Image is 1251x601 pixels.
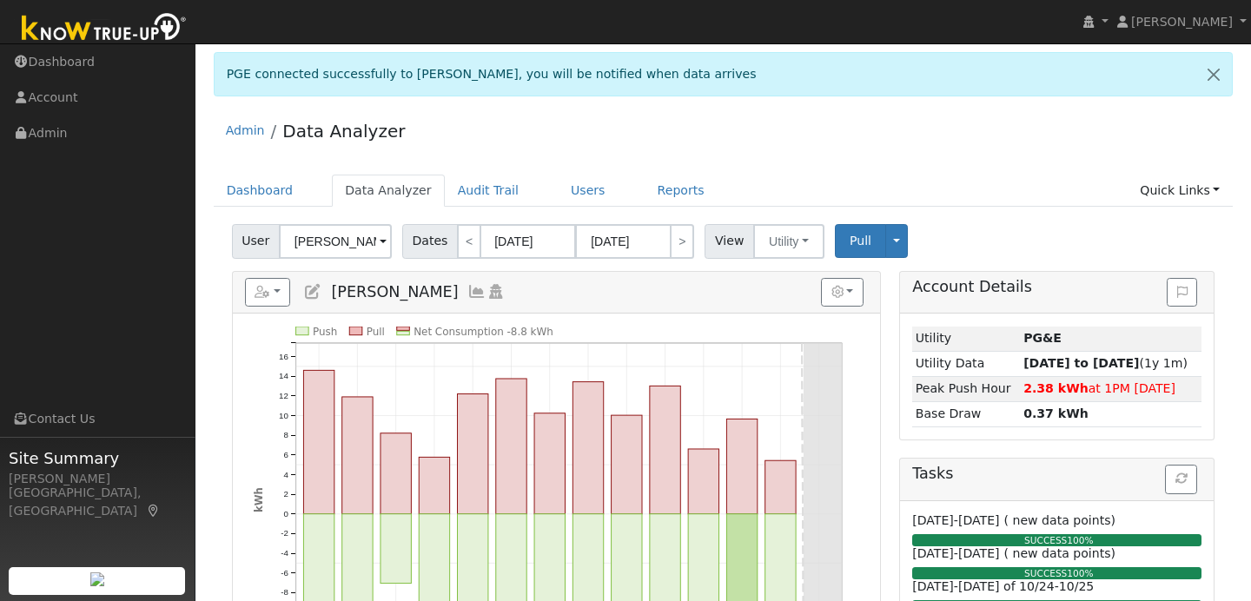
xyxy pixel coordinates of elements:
span: ( new data points) [1004,546,1115,560]
text: 8 [283,430,288,439]
span: [PERSON_NAME] [1131,15,1233,29]
a: Users [558,175,619,207]
text: -4 [281,548,288,558]
button: Utility [753,224,824,259]
rect: onclick="" [303,370,334,514]
a: Reports [645,175,718,207]
button: Issue History [1167,278,1197,307]
a: < [457,224,481,259]
rect: onclick="" [496,379,526,514]
rect: onclick="" [727,419,758,513]
a: Edit User (38712) [303,283,322,300]
rect: onclick="" [381,433,411,513]
strong: 2.38 kWh [1023,381,1089,395]
text: 4 [283,469,288,479]
strong: 0.37 kWh [1023,406,1089,420]
text: -8 [281,587,288,597]
rect: onclick="" [381,513,411,583]
td: Utility [912,327,1020,352]
span: [DATE]-[DATE] [912,546,999,560]
text: 0 [283,509,288,518]
rect: onclick="" [765,460,796,514]
text: 12 [279,391,288,400]
span: Dates [402,224,458,259]
text: 6 [283,450,288,459]
span: View [705,224,754,259]
div: SUCCESS [908,534,1209,548]
text: 16 [279,351,288,360]
rect: onclick="" [342,397,373,514]
text: -2 [281,528,288,538]
a: Multi-Series Graph [467,283,486,300]
td: Base Draw [912,401,1020,426]
input: Select a User [279,224,392,259]
img: Know True-Up [13,10,195,49]
span: 100% [1067,568,1093,578]
a: > [670,224,694,259]
text: Push [313,325,337,337]
span: Site Summary [9,446,186,470]
h5: Account Details [912,278,1201,296]
a: Admin [226,123,265,137]
span: 100% [1067,535,1093,545]
text: 10 [279,410,288,419]
button: Pull [835,224,886,258]
a: Data Analyzer [282,121,405,142]
span: Pull [850,234,871,248]
text: 14 [279,371,288,380]
text: kWh [252,487,264,512]
span: [DATE]-[DATE] [912,513,999,527]
rect: onclick="" [650,386,680,513]
rect: onclick="" [612,415,642,514]
span: User [232,224,280,259]
text: Pull [367,325,385,337]
strong: ID: 17414895, authorized: 10/14/25 [1023,331,1062,345]
button: Refresh [1165,465,1197,494]
div: [PERSON_NAME] [9,470,186,488]
rect: onclick="" [573,381,603,513]
rect: onclick="" [688,449,718,514]
td: Utility Data [912,351,1020,376]
h5: Tasks [912,465,1201,483]
text: Net Consumption -8.8 kWh [414,325,553,337]
a: Map [146,504,162,518]
text: -6 [281,568,288,578]
text: 2 [283,489,288,499]
div: PGE connected successfully to [PERSON_NAME], you will be notified when data arrives [214,52,1234,96]
span: (1y 1m) [1023,356,1188,370]
span: ( new data points) [1004,513,1115,527]
rect: onclick="" [419,457,449,513]
div: SUCCESS [908,567,1209,581]
img: retrieve [90,572,104,586]
a: Dashboard [214,175,307,207]
a: Data Analyzer [332,175,445,207]
span: [PERSON_NAME] [331,283,458,300]
td: at 1PM [DATE] [1021,376,1202,401]
a: Login As (last Never) [486,283,506,300]
div: [GEOGRAPHIC_DATA], [GEOGRAPHIC_DATA] [9,484,186,520]
a: Audit Trail [445,175,532,207]
strong: [DATE] to [DATE] [1023,356,1139,370]
a: Close [1195,53,1232,96]
td: Peak Push Hour [912,376,1020,401]
rect: onclick="" [457,393,487,513]
h6: [DATE]-[DATE] of 10/24-10/25 [912,579,1201,594]
a: Quick Links [1127,175,1233,207]
rect: onclick="" [534,413,565,513]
